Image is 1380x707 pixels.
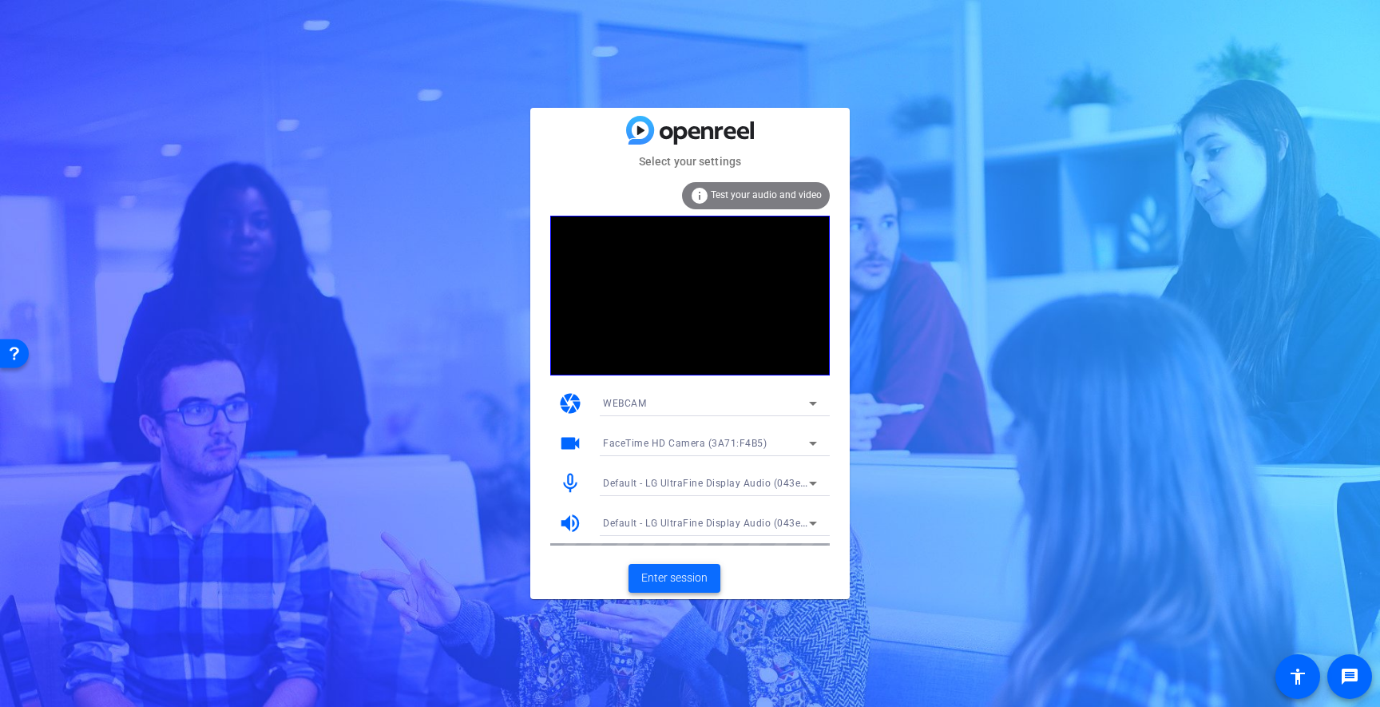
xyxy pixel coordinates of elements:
mat-icon: message [1340,667,1359,686]
span: FaceTime HD Camera (3A71:F4B5) [603,438,767,449]
span: Default - LG UltraFine Display Audio (043e:9a66) [603,476,831,489]
mat-icon: accessibility [1288,667,1307,686]
mat-icon: mic_none [558,471,582,495]
mat-icon: camera [558,391,582,415]
span: WEBCAM [603,398,646,409]
mat-icon: volume_up [558,511,582,535]
span: Enter session [641,570,708,586]
mat-icon: info [690,186,709,205]
span: Default - LG UltraFine Display Audio (043e:9a66) [603,516,831,529]
button: Enter session [629,564,720,593]
mat-card-subtitle: Select your settings [530,153,850,170]
span: Test your audio and video [711,189,822,201]
img: blue-gradient.svg [626,116,754,144]
mat-icon: videocam [558,431,582,455]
